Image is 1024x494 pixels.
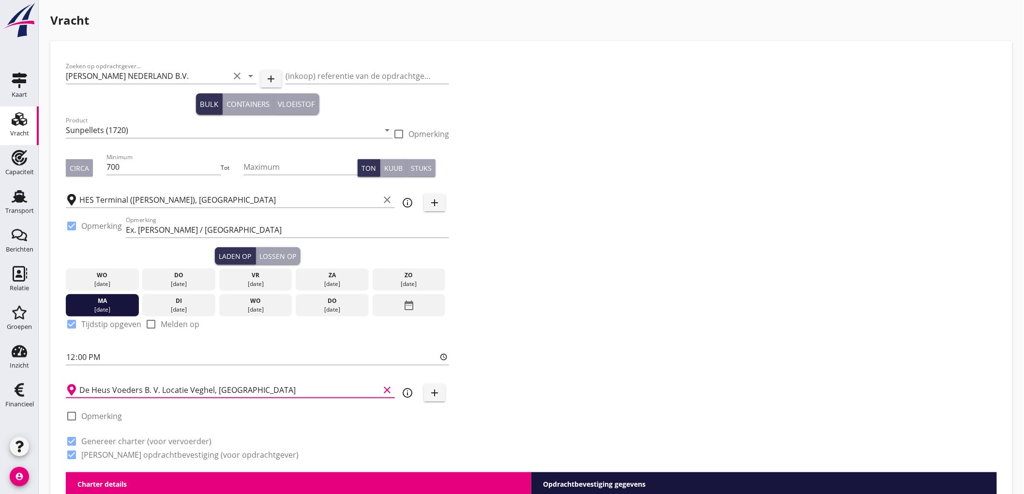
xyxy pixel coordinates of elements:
button: Bulk [196,93,223,115]
div: Kuub [384,163,403,173]
div: di [145,297,213,305]
div: wo [68,271,136,280]
i: arrow_drop_down [381,124,393,136]
div: [DATE] [145,280,213,288]
div: vr [222,271,290,280]
div: Tot [221,164,243,172]
div: Berichten [6,246,33,253]
i: arrow_drop_down [245,70,256,82]
div: Laden op [219,251,252,261]
input: Losplaats [79,382,379,398]
label: Opmerking [81,221,122,231]
i: info_outline [402,387,413,399]
div: Vloeistof [278,99,316,110]
div: Groepen [7,324,32,330]
input: Zoeken op opdrachtgever... [66,68,229,84]
div: Containers [226,99,270,110]
button: Stuks [407,159,436,177]
label: Melden op [161,319,199,329]
input: Product [66,122,379,138]
div: [DATE] [222,280,290,288]
div: za [298,271,366,280]
div: Lossen op [260,251,297,261]
button: Containers [223,93,274,115]
i: add [429,197,440,209]
div: Kaart [12,91,27,98]
i: add [429,387,440,399]
button: Vloeistof [274,93,319,115]
i: account_circle [10,467,29,486]
img: logo-small.a267ee39.svg [2,2,37,38]
div: [DATE] [145,305,213,314]
i: clear [231,70,243,82]
div: ma [68,297,136,305]
label: Genereer charter (voor vervoerder) [81,436,211,446]
div: Vracht [10,130,29,136]
i: clear [381,194,393,206]
input: Maximum [243,159,358,175]
label: [PERSON_NAME] opdrachtbevestiging (voor opdrachtgever) [81,450,299,460]
div: zo [375,271,443,280]
div: do [298,297,366,305]
i: clear [381,384,393,396]
div: Capaciteit [5,169,34,175]
label: Opmerking [408,129,449,139]
label: Tijdstip opgeven [81,319,141,329]
button: Lossen op [256,247,301,265]
button: Kuub [380,159,407,177]
div: do [145,271,213,280]
input: (inkoop) referentie van de opdrachtgever [286,68,449,84]
div: [DATE] [68,305,136,314]
div: [DATE] [298,305,366,314]
div: Ton [361,163,376,173]
input: Opmerking [126,222,449,238]
h1: Vracht [50,12,1012,29]
div: [DATE] [68,280,136,288]
div: Inzicht [10,362,29,369]
label: Opmerking [81,411,122,421]
input: Laadplaats [79,192,379,208]
div: [DATE] [375,280,443,288]
input: Minimum [106,159,221,175]
div: Stuks [411,163,432,173]
div: Bulk [200,99,218,110]
div: Financieel [5,401,34,407]
div: [DATE] [222,305,290,314]
div: Circa [70,163,89,173]
div: Relatie [10,285,29,291]
i: add [265,73,277,85]
i: info_outline [402,197,413,209]
div: [DATE] [298,280,366,288]
button: Circa [66,159,93,177]
button: Ton [358,159,380,177]
button: Laden op [215,247,256,265]
i: date_range [403,297,415,314]
div: wo [222,297,290,305]
div: Transport [5,208,34,214]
